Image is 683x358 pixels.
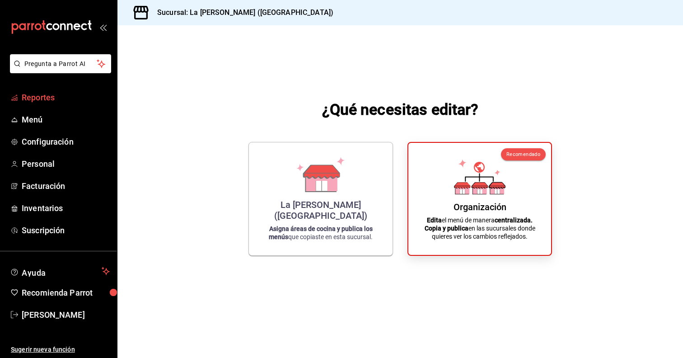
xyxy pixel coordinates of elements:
[260,199,382,221] div: La [PERSON_NAME] ([GEOGRAPHIC_DATA])
[24,59,97,69] span: Pregunta a Parrot AI
[22,266,98,277] span: Ayuda
[495,217,533,224] strong: centralizada.
[99,24,107,31] button: open_drawer_menu
[150,7,333,18] h3: Sucursal: La [PERSON_NAME] ([GEOGRAPHIC_DATA])
[454,202,506,212] div: Organización
[506,151,540,157] span: Recomendado
[22,158,110,170] span: Personal
[22,136,110,148] span: Configuración
[419,216,540,240] p: el menú de manera en las sucursales donde quieres ver los cambios reflejados.
[11,345,110,354] span: Sugerir nueva función
[22,224,110,236] span: Suscripción
[22,91,110,104] span: Reportes
[22,202,110,214] span: Inventarios
[269,225,373,240] strong: Asigna áreas de cocina y publica los menús
[427,217,442,224] strong: Edita
[425,225,468,232] strong: Copia y publica
[22,309,110,321] span: [PERSON_NAME]
[10,54,111,73] button: Pregunta a Parrot AI
[322,99,479,120] h1: ¿Qué necesitas editar?
[260,225,382,241] p: que copiaste en esta sucursal.
[22,113,110,126] span: Menú
[6,66,111,75] a: Pregunta a Parrot AI
[22,287,110,299] span: Recomienda Parrot
[22,180,110,192] span: Facturación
